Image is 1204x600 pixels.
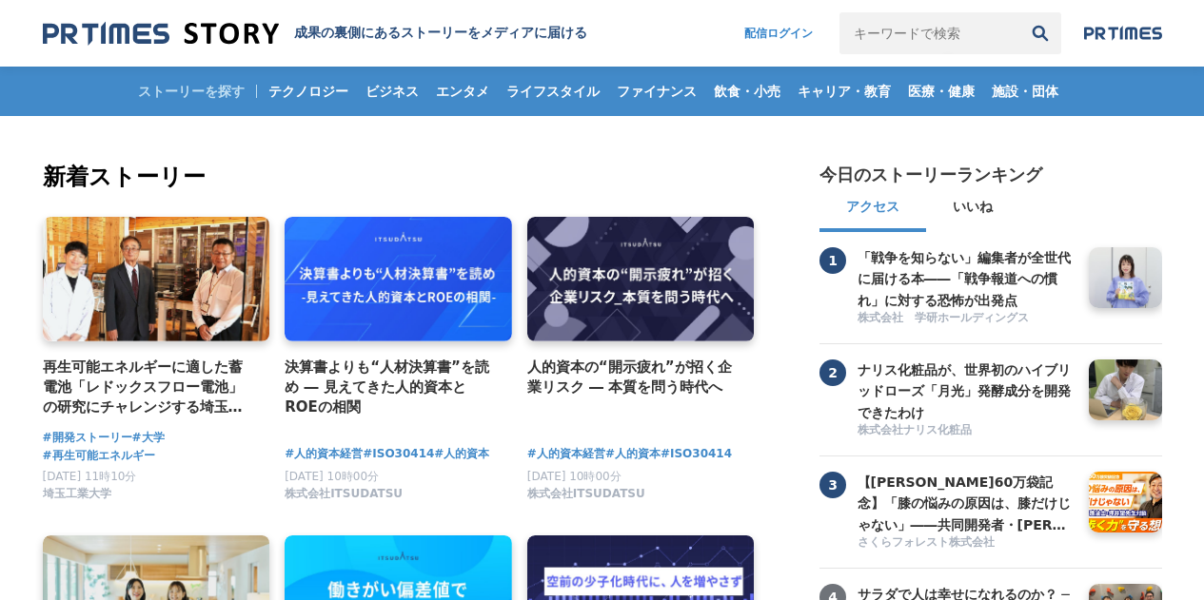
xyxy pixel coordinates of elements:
span: 埼玉工業大学 [43,486,111,502]
a: 人的資本の“開示疲れ”が招く企業リスク ― 本質を問う時代へ [527,357,740,398]
img: 成果の裏側にあるストーリーをメディアに届ける [43,21,279,47]
a: テクノロジー [261,67,356,116]
a: ライフスタイル [499,67,607,116]
h3: ナリス化粧品が、世界初のハイブリッドローズ「月光」発酵成分を開発できたわけ [858,359,1075,423]
span: エンタメ [428,83,497,100]
span: [DATE] 11時10分 [43,470,137,483]
a: ナリス化粧品が、世界初のハイブリッドローズ「月光」発酵成分を開発できたわけ [858,359,1075,420]
button: いいね [926,186,1019,232]
a: 【[PERSON_NAME]60万袋記念】「膝の悩みの原因は、膝だけじゃない」――共同開発者・[PERSON_NAME]先生と語る、"歩く力"を守る想い【共同開発者対談】 [858,472,1075,532]
a: 成果の裏側にあるストーリーをメディアに届ける 成果の裏側にあるストーリーをメディアに届ける [43,21,587,47]
span: キャリア・教育 [790,83,898,100]
a: #人的資本経営 [527,445,605,463]
span: 医療・健康 [900,83,982,100]
a: ファイナンス [609,67,704,116]
a: #人的資本経営 [285,445,363,463]
a: 再生可能エネルギーに適した蓄電池「レドックスフロー電池」の研究にチャレンジする埼玉工業大学 [43,357,255,418]
a: #ISO30414 [661,445,732,463]
input: キーワードで検索 [839,12,1019,54]
span: 株式会社ITSUDATSU [285,486,403,502]
a: 埼玉工業大学 [43,492,111,505]
a: エンタメ [428,67,497,116]
h2: 今日のストーリーランキング [819,164,1042,186]
a: 飲食・小売 [706,67,788,116]
button: アクセス [819,186,926,232]
h1: 成果の裏側にあるストーリーをメディアに届ける [294,25,587,42]
a: #再生可能エネルギー [43,447,155,465]
span: 株式会社ITSUDATSU [527,486,645,502]
a: 施設・団体 [984,67,1066,116]
img: prtimes [1084,26,1162,41]
a: 株式会社 学研ホールディングス [858,310,1075,328]
button: 検索 [1019,12,1061,54]
span: 2 [819,359,846,386]
a: 配信ログイン [725,12,832,54]
a: 「戦争を知らない」編集者が全世代に届ける本――「戦争報道への慣れ」に対する恐怖が出発点 [858,247,1075,308]
a: さくらフォレスト株式会社 [858,534,1075,552]
span: 1 [819,247,846,274]
span: 施設・団体 [984,83,1066,100]
span: [DATE] 10時00分 [285,470,379,483]
span: 株式会社ナリス化粧品 [858,422,972,438]
a: 株式会社ナリス化粧品 [858,422,1075,440]
a: 株式会社ITSUDATSU [285,492,403,505]
h3: 「戦争を知らない」編集者が全世代に届ける本――「戦争報道への慣れ」に対する恐怖が出発点 [858,247,1075,311]
a: #ISO30414 [363,445,434,463]
span: 株式会社 学研ホールディングス [858,310,1029,326]
span: ファイナンス [609,83,704,100]
span: ライフスタイル [499,83,607,100]
a: #人的資本 [605,445,661,463]
a: キャリア・教育 [790,67,898,116]
span: 飲食・小売 [706,83,788,100]
a: #人的資本 [434,445,489,463]
span: テクノロジー [261,83,356,100]
a: 決算書よりも“人材決算書”を読め ― 見えてきた人的資本とROEの相関 [285,357,497,418]
a: #開発ストーリー [43,429,132,447]
span: 3 [819,472,846,498]
a: 医療・健康 [900,67,982,116]
a: #大学 [132,429,165,447]
a: ビジネス [358,67,426,116]
a: 株式会社ITSUDATSU [527,492,645,505]
span: ビジネス [358,83,426,100]
span: [DATE] 10時00分 [527,470,622,483]
h3: 【[PERSON_NAME]60万袋記念】「膝の悩みの原因は、膝だけじゃない」――共同開発者・[PERSON_NAME]先生と語る、"歩く力"を守る想い【共同開発者対談】 [858,472,1075,535]
span: さくらフォレスト株式会社 [858,534,995,551]
h2: 新着ストーリー [43,160,759,194]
